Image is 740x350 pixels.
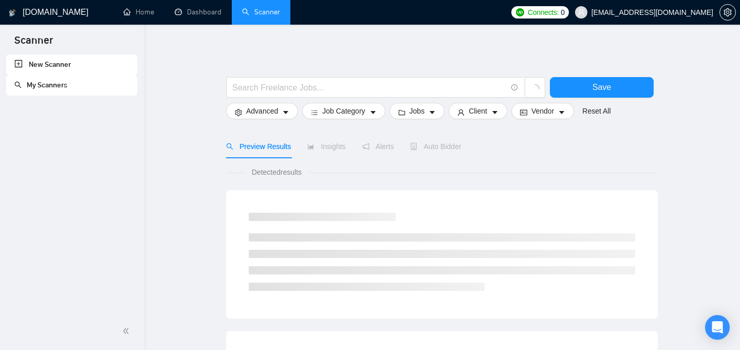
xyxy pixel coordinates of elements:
span: Insights [307,142,345,151]
span: caret-down [369,108,377,116]
span: area-chart [307,143,314,150]
span: info-circle [511,84,518,91]
a: Reset All [582,105,610,117]
span: user [457,108,465,116]
a: searchMy Scanners [14,81,67,89]
span: robot [410,143,417,150]
span: Alerts [362,142,394,151]
span: double-left [122,326,133,336]
button: barsJob Categorycaret-down [302,103,385,119]
a: New Scanner [14,54,129,75]
button: idcardVendorcaret-down [511,103,574,119]
span: caret-down [429,108,436,116]
span: Client [469,105,487,117]
span: folder [398,108,405,116]
span: caret-down [558,108,565,116]
span: Auto Bidder [410,142,461,151]
img: logo [9,5,16,21]
input: Search Freelance Jobs... [232,81,507,94]
span: Scanner [6,33,61,54]
span: loading [530,84,540,94]
button: setting [719,4,736,21]
a: searchScanner [242,8,280,16]
a: setting [719,8,736,16]
span: Detected results [245,167,309,178]
button: folderJobscaret-down [390,103,445,119]
span: caret-down [491,108,498,116]
a: homeHome [123,8,154,16]
span: caret-down [282,108,289,116]
span: Jobs [410,105,425,117]
span: 0 [561,7,565,18]
span: Advanced [246,105,278,117]
button: Save [550,77,654,98]
span: bars [311,108,318,116]
span: Preview Results [226,142,291,151]
img: upwork-logo.png [516,8,524,16]
span: search [226,143,233,150]
li: New Scanner [6,54,137,75]
span: idcard [520,108,527,116]
span: Vendor [531,105,554,117]
button: userClientcaret-down [449,103,507,119]
span: user [578,9,585,16]
span: setting [235,108,242,116]
li: My Scanners [6,75,137,96]
span: Save [593,81,611,94]
div: Open Intercom Messenger [705,315,730,340]
span: notification [362,143,369,150]
span: Job Category [322,105,365,117]
button: settingAdvancedcaret-down [226,103,298,119]
a: dashboardDashboard [175,8,221,16]
span: Connects: [528,7,559,18]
